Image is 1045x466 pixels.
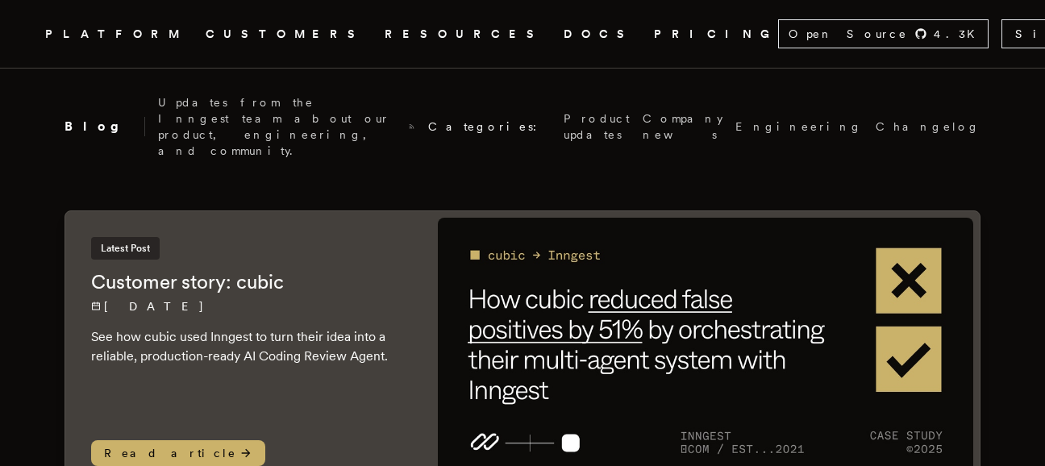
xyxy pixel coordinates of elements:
[206,24,365,44] a: CUSTOMERS
[564,24,635,44] a: DOCS
[876,119,980,135] a: Changelog
[91,269,406,295] h2: Customer story: cubic
[91,440,265,466] span: Read article
[934,26,985,42] span: 4.3 K
[91,327,406,366] p: See how cubic used Inngest to turn their idea into a reliable, production-ready AI Coding Review ...
[91,237,160,260] span: Latest Post
[158,94,395,159] p: Updates from the Inngest team about our product, engineering, and community.
[385,24,544,44] button: RESOURCES
[65,117,145,136] h2: Blog
[789,26,908,42] span: Open Source
[564,110,630,143] a: Product updates
[735,119,863,135] a: Engineering
[643,110,722,143] a: Company news
[45,24,186,44] button: PLATFORM
[428,119,551,135] span: Categories:
[91,298,406,314] p: [DATE]
[654,24,778,44] a: PRICING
